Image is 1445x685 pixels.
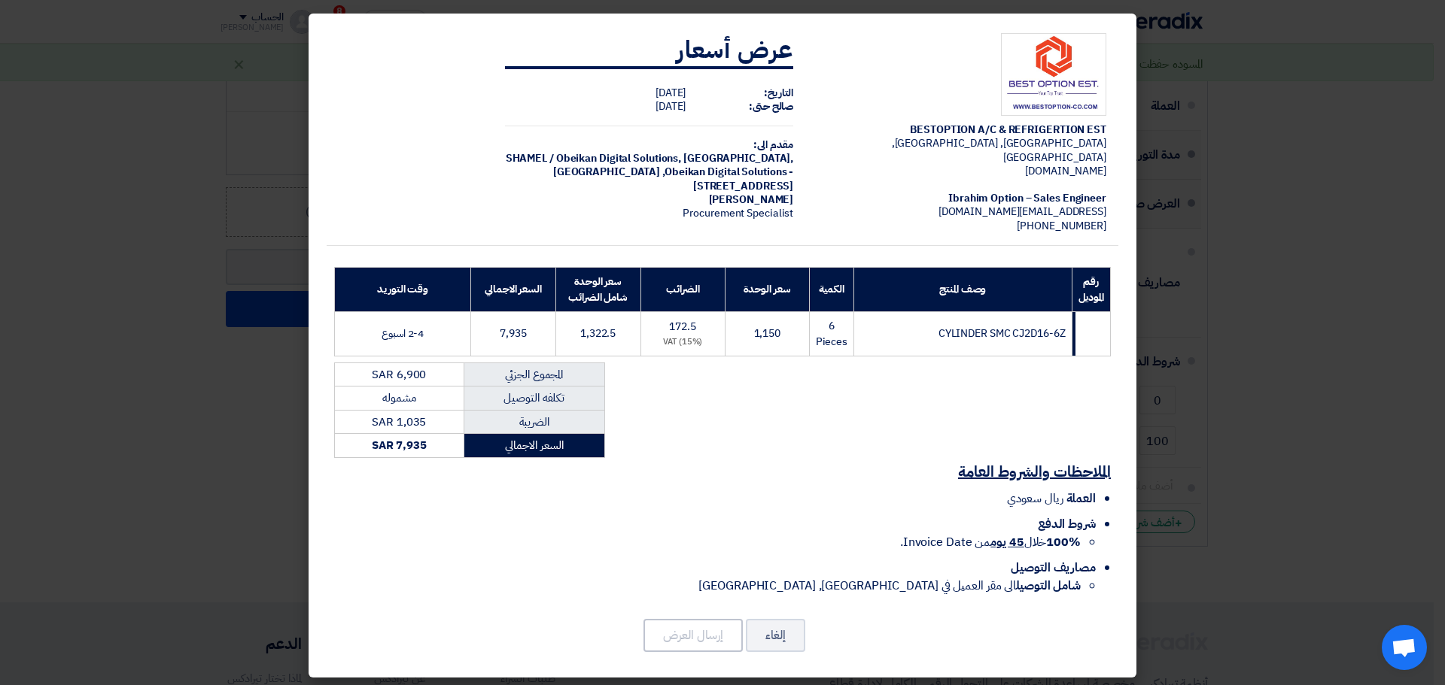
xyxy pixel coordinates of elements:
[1017,218,1106,234] span: [PHONE_NUMBER]
[809,267,853,311] th: الكمية
[1001,33,1106,117] img: Company Logo
[647,336,719,349] div: (15%) VAT
[471,267,555,311] th: السعر الاجمالي
[382,389,415,406] span: مشموله
[892,135,1106,165] span: [GEOGRAPHIC_DATA], [GEOGRAPHIC_DATA], [GEOGRAPHIC_DATA]
[746,619,805,652] button: إلغاء
[464,434,604,458] td: السعر الاجمالي
[643,619,743,652] button: إرسال العرض
[640,267,726,311] th: الضرائب
[938,204,1106,220] span: [EMAIL_ADDRESS][DOMAIN_NAME]
[506,150,682,166] span: SHAMEL / Obeikan Digital Solutions,
[726,267,810,311] th: سعر الوحدة
[764,85,793,101] strong: التاريخ:
[816,318,847,350] span: 6 Pieces
[555,267,640,311] th: سعر الوحدة شامل الضرائب
[580,326,616,341] span: 1,322.5
[817,192,1106,205] div: Ibrahim Option – Sales Engineer
[1066,490,1096,508] span: العملة
[464,362,604,386] td: المجموع الجزئي
[1011,559,1096,577] span: مصاريف التوصيل
[334,577,1081,595] li: الى مقر العميل في [GEOGRAPHIC_DATA], [GEOGRAPHIC_DATA]
[1382,625,1427,670] div: Open chat
[958,460,1111,483] u: الملاحظات والشروط العامة
[669,319,696,335] span: 172.5
[990,533,1024,551] u: 45 يوم
[656,99,686,114] span: [DATE]
[1007,490,1063,508] span: ريال سعودي
[335,362,464,386] td: SAR 6,900
[754,326,781,341] span: 1,150
[749,99,793,114] strong: صالح حتى:
[854,267,1072,311] th: وصف المنتج
[1072,267,1110,311] th: رقم الموديل
[382,326,424,341] span: 2-4 اسبوع
[372,414,426,430] span: SAR 1,035
[1038,515,1096,533] span: شروط الدفع
[1046,533,1081,551] strong: 100%
[464,386,604,411] td: تكلفه التوصيل
[817,123,1106,137] div: BESTOPTION A/C & REFRIGERTION EST
[1016,577,1081,595] strong: شامل التوصيل
[683,205,793,221] span: Procurement Specialist
[464,410,604,434] td: الضريبة
[709,192,794,208] span: [PERSON_NAME]
[656,85,686,101] span: [DATE]
[753,137,793,153] strong: مقدم الى:
[1025,163,1106,179] span: [DOMAIN_NAME]
[900,533,1081,551] span: خلال من Invoice Date.
[553,150,793,193] span: [GEOGRAPHIC_DATA], [GEOGRAPHIC_DATA] ,Obeikan Digital Solutions - [STREET_ADDRESS]
[938,326,1066,341] span: CYLINDER SMC CJ2D16-6Z
[677,32,793,68] strong: عرض أسعار
[372,437,427,453] strong: SAR 7,935
[335,267,471,311] th: وقت التوريد
[500,326,527,341] span: 7,935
